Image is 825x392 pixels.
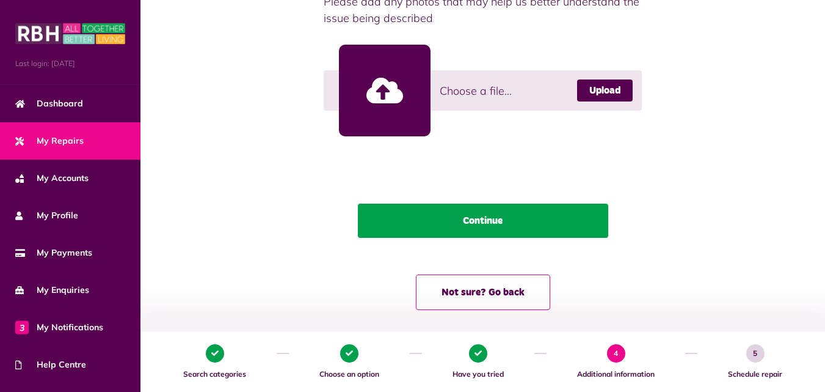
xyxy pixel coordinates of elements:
[607,344,625,363] span: 4
[295,369,404,380] span: Choose an option
[15,97,83,110] span: Dashboard
[15,172,89,185] span: My Accounts
[15,320,29,334] span: 3
[15,321,103,334] span: My Notifications
[15,358,86,371] span: Help Centre
[15,135,84,147] span: My Repairs
[428,369,528,380] span: Have you tried
[746,344,765,363] span: 5
[159,369,271,380] span: Search categories
[577,80,633,102] a: Upload
[703,369,807,380] span: Schedule repair
[440,83,512,99] span: Choose a file...
[15,209,78,222] span: My Profile
[340,344,358,363] span: 2
[15,58,125,69] span: Last login: [DATE]
[206,344,224,363] span: 1
[15,284,89,297] span: My Enquiries
[469,344,487,363] span: 3
[553,369,679,380] span: Additional information
[416,275,550,310] button: Not sure? Go back
[15,21,125,46] img: MyRBH
[358,204,608,238] button: Continue
[15,246,92,259] span: My Payments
